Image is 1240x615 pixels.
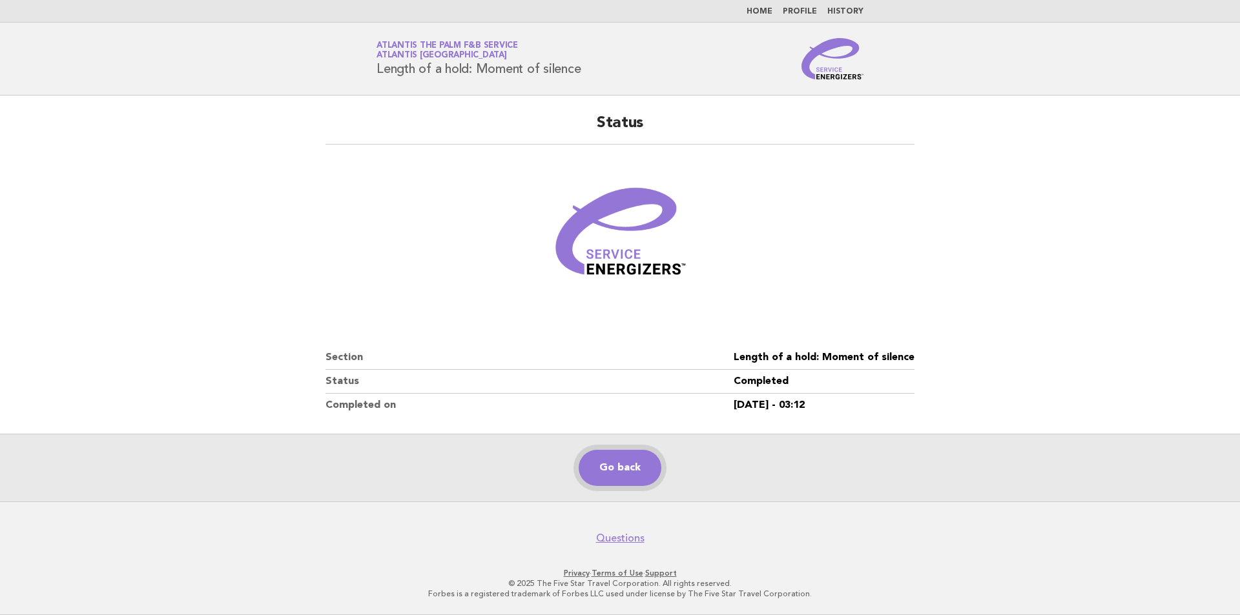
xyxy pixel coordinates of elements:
dd: [DATE] - 03:12 [734,394,914,417]
p: Forbes is a registered trademark of Forbes LLC used under license by The Five Star Travel Corpora... [225,589,1015,599]
dt: Status [325,370,734,394]
dt: Completed on [325,394,734,417]
a: Profile [783,8,817,15]
h2: Status [325,113,914,145]
a: Questions [596,532,645,545]
a: Terms of Use [592,569,643,578]
h1: Length of a hold: Moment of silence [377,42,581,76]
dd: Length of a hold: Moment of silence [734,346,914,370]
a: Home [747,8,772,15]
p: · · [225,568,1015,578]
span: Atlantis [GEOGRAPHIC_DATA] [377,52,507,60]
img: Verified [542,160,697,315]
a: Support [645,569,677,578]
a: Go back [579,450,661,486]
dd: Completed [734,370,914,394]
img: Service Energizers [801,38,863,79]
a: Atlantis the Palm F&B ServiceAtlantis [GEOGRAPHIC_DATA] [377,41,518,59]
dt: Section [325,346,734,370]
a: History [827,8,863,15]
a: Privacy [564,569,590,578]
p: © 2025 The Five Star Travel Corporation. All rights reserved. [225,578,1015,589]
